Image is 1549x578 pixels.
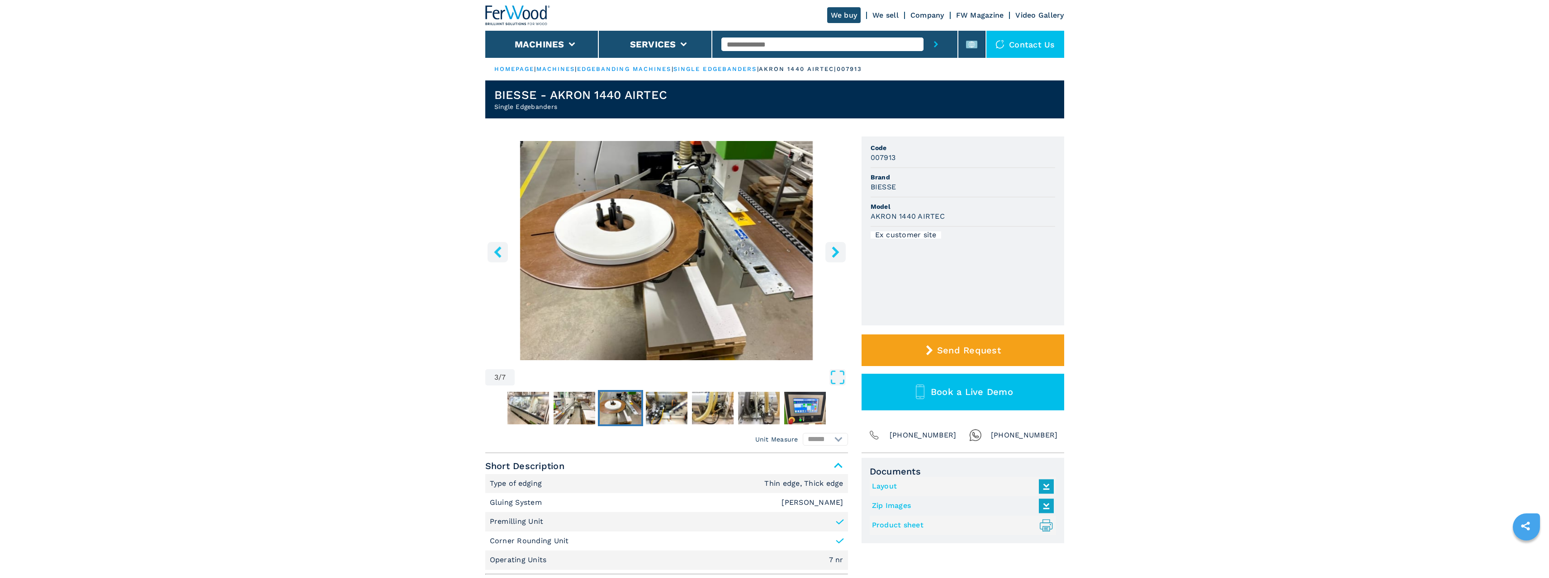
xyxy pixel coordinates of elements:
[485,474,848,570] div: Short Description
[575,66,577,72] span: |
[490,517,544,526] p: Premilling Unit
[862,374,1064,410] button: Book a Live Demo
[956,11,1004,19] a: FW Magazine
[759,65,837,73] p: akron 1440 airtec |
[485,141,848,360] img: Single Edgebanders BIESSE AKRON 1440 AIRTEC
[872,518,1049,533] a: Product sheet
[672,66,673,72] span: |
[552,390,597,426] button: Go to Slide 2
[490,479,545,489] p: Type of edging
[690,390,735,426] button: Go to Slide 5
[644,390,689,426] button: Go to Slide 4
[598,390,643,426] button: Go to Slide 3
[498,374,502,381] span: /
[515,39,564,50] button: Machines
[507,392,549,424] img: dd0b5714fd69e46c4c5cb44093a8e51a
[827,7,861,23] a: We buy
[494,88,668,102] h1: BIESSE - AKRON 1440 AIRTEC
[517,369,845,385] button: Open Fullscreen
[494,374,498,381] span: 3
[991,429,1058,442] span: [PHONE_NUMBER]
[784,392,826,424] img: 17dc05d167062d7ad684d1fbebeaceb1
[738,392,780,424] img: 4bb02f56e21f4567a801c7dda40d0668
[490,536,569,546] p: Corner Rounding Unit
[673,66,757,72] a: single edgebanders
[485,141,848,360] div: Go to Slide 3
[485,5,550,25] img: Ferwood
[868,429,881,442] img: Phone
[872,479,1049,494] a: Layout
[871,182,896,192] h3: BIESSE
[536,66,575,72] a: machines
[871,143,1055,152] span: Code
[825,242,846,262] button: right-button
[782,390,828,426] button: Go to Slide 7
[870,466,1056,477] span: Documents
[534,66,536,72] span: |
[646,392,687,424] img: 3511809a3db8dee56bfb5ca5d344049a
[494,102,668,111] h2: Single Edgebanders
[764,480,843,487] em: Thin edge, Thick edge
[600,392,641,424] img: 3cd710ad3b489ab3cd6d994fc6f8e5cf
[736,390,782,426] button: Go to Slide 6
[871,173,1055,182] span: Brand
[577,66,672,72] a: edgebanding machines
[937,345,1001,356] span: Send Request
[554,392,595,424] img: 2478b3243727bff336e2692f3e4c5e2d
[755,435,798,444] em: Unit Measure
[485,458,848,474] span: Short Description
[862,334,1064,366] button: Send Request
[485,390,848,426] nav: Thumbnail Navigation
[890,429,957,442] span: [PHONE_NUMBER]
[986,31,1064,58] div: Contact us
[871,202,1055,211] span: Model
[1511,537,1542,571] iframe: Chat
[931,386,1013,397] span: Book a Live Demo
[490,498,545,508] p: Gluing System
[630,39,676,50] button: Services
[502,374,506,381] span: 7
[871,211,945,221] h3: AKRON 1440 AIRTEC
[872,498,1049,513] a: Zip Images
[871,152,896,163] h3: 007913
[1015,11,1064,19] a: Video Gallery
[872,11,899,19] a: We sell
[969,429,982,442] img: Whatsapp
[506,390,551,426] button: Go to Slide 1
[782,499,843,506] em: [PERSON_NAME]
[490,555,549,565] p: Operating Units
[924,31,948,58] button: submit-button
[757,66,759,72] span: |
[1514,515,1537,537] a: sharethis
[871,231,941,239] div: Ex customer site
[494,66,535,72] a: HOMEPAGE
[995,40,1004,49] img: Contact us
[829,556,843,564] em: 7 nr
[837,65,862,73] p: 007913
[692,392,734,424] img: 9ac889eef0dce50047b480101f05f263
[910,11,944,19] a: Company
[488,242,508,262] button: left-button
